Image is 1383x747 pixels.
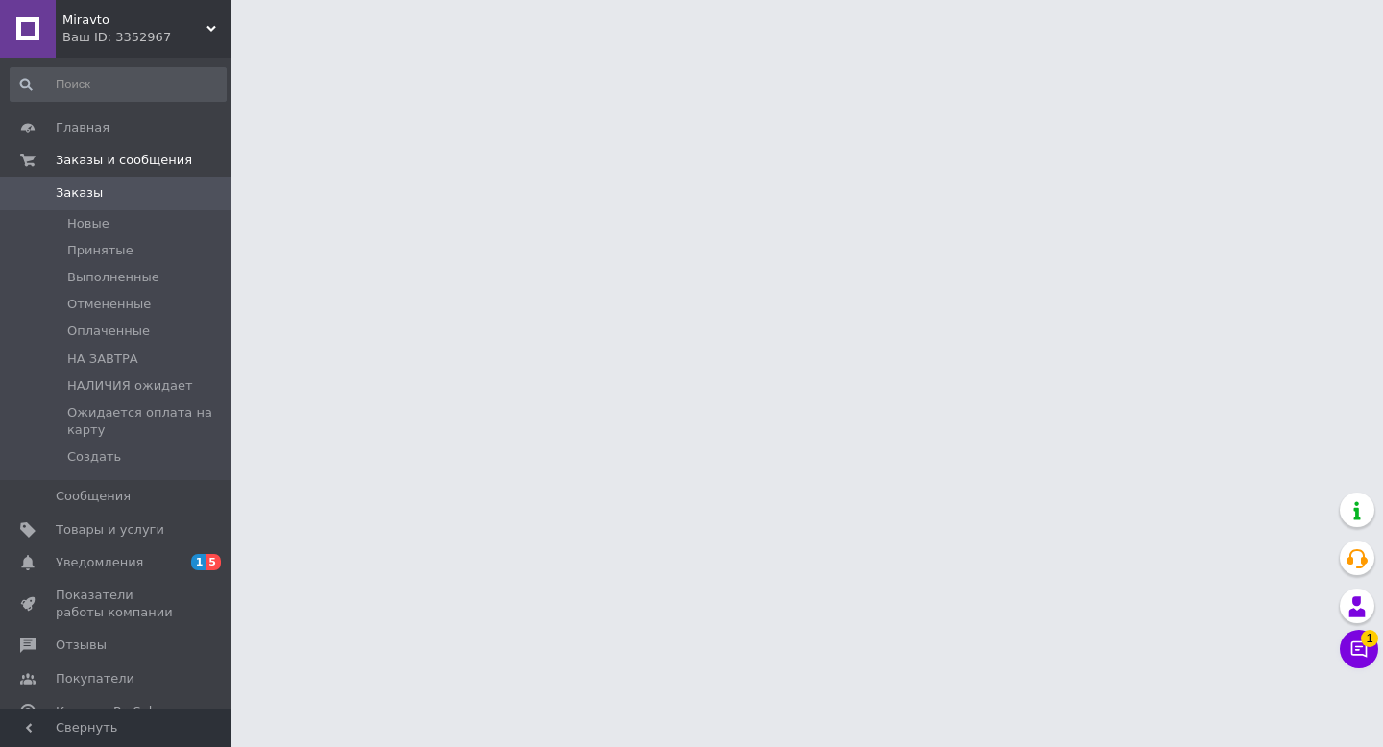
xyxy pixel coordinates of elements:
[67,269,159,286] span: Выполненные
[56,521,164,539] span: Товары и услуги
[67,323,150,340] span: Оплаченные
[191,554,206,570] span: 1
[67,448,121,466] span: Создать
[1361,630,1378,647] span: 1
[56,703,159,720] span: Каталог ProSale
[56,554,143,571] span: Уведомления
[67,215,109,232] span: Новые
[56,587,178,621] span: Показатели работы компании
[67,350,138,368] span: НА ЗАВТРА
[62,12,206,29] span: Miravto
[56,119,109,136] span: Главная
[56,637,107,654] span: Отзывы
[67,404,225,439] span: Ожидается оплата на карту
[1340,630,1378,668] button: Чат с покупателем1
[56,152,192,169] span: Заказы и сообщения
[56,670,134,687] span: Покупатели
[67,377,193,395] span: НАЛИЧИЯ ожидает
[10,67,227,102] input: Поиск
[67,296,151,313] span: Отмененные
[67,242,133,259] span: Принятые
[56,488,131,505] span: Сообщения
[206,554,221,570] span: 5
[56,184,103,202] span: Заказы
[62,29,230,46] div: Ваш ID: 3352967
